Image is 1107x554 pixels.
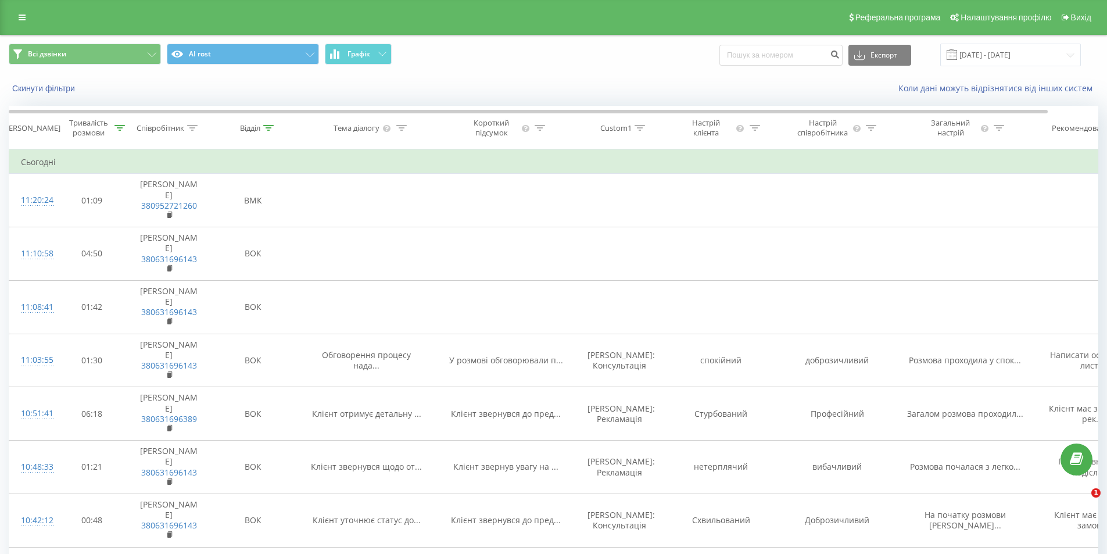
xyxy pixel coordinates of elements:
td: ВОК [210,441,297,494]
a: 380631696143 [141,360,197,371]
span: Розмова проходила у спок... [909,355,1021,366]
td: доброзичливий [779,334,895,387]
div: Настрій клієнта [679,118,733,138]
a: 380952721260 [141,200,197,211]
span: Клієнт звернувся щодо от... [311,461,422,472]
span: Клієнт звернувся до пред... [451,408,561,419]
span: Клієнт звернув увагу на ... [453,461,558,472]
div: 11:20:24 [21,189,44,212]
td: нетерплячий [663,441,779,494]
div: Короткий підсумок [464,118,520,138]
div: 10:51:41 [21,402,44,425]
button: AI rost [167,44,319,65]
td: спокійний [663,334,779,387]
div: 10:42:12 [21,509,44,532]
iframe: Intercom live chat [1067,488,1095,516]
span: Загалом розмова проходил... [907,408,1023,419]
div: Відділ [240,123,260,133]
div: Тема діалогу [334,123,379,133]
td: ВОК [210,387,297,441]
span: Налаштування профілю [961,13,1051,22]
td: 01:09 [56,174,128,227]
span: У розмові обговорювали п... [449,355,563,366]
td: 00:48 [56,494,128,547]
td: Доброзичливий [779,494,895,547]
input: Пошук за номером [719,45,843,66]
a: Коли дані можуть відрізнятися вiд інших систем [898,83,1098,94]
td: [PERSON_NAME] [128,280,210,334]
button: Експорт [848,45,911,66]
td: [PERSON_NAME] [128,334,210,387]
span: Клієнт отримує детальну ... [312,408,421,419]
button: Всі дзвінки [9,44,161,65]
span: Всі дзвінки [28,49,66,59]
span: 1 [1091,488,1101,498]
td: [PERSON_NAME]: Рекламація [576,387,663,441]
td: ВОК [210,334,297,387]
td: 06:18 [56,387,128,441]
span: Клієнт уточнює статус до... [313,514,421,526]
td: 01:42 [56,280,128,334]
div: Настрій співробітника [795,118,851,138]
td: [PERSON_NAME] [128,441,210,494]
td: [PERSON_NAME] [128,387,210,441]
td: [PERSON_NAME]: Рекламація [576,441,663,494]
td: ВОК [210,227,297,281]
span: На початку розмови [PERSON_NAME]... [925,509,1006,531]
a: 380631696143 [141,467,197,478]
div: [PERSON_NAME] [2,123,60,133]
td: 01:21 [56,441,128,494]
span: Реферальна програма [855,13,941,22]
div: Співробітник [137,123,184,133]
a: 380631696143 [141,306,197,317]
div: 11:08:41 [21,296,44,319]
span: Розмова почалася з легко... [910,461,1020,472]
td: Схвильований [663,494,779,547]
div: 11:10:58 [21,242,44,265]
div: 11:03:55 [21,349,44,371]
div: Загальний настрій [923,118,979,138]
td: ВОК [210,280,297,334]
div: Custom1 [600,123,632,133]
div: 10:48:33 [21,456,44,478]
button: Графік [325,44,392,65]
a: 380631696143 [141,520,197,531]
td: Професійний [779,387,895,441]
td: [PERSON_NAME]: Консультація [576,494,663,547]
span: Графік [347,50,370,58]
td: ВОК [210,494,297,547]
td: [PERSON_NAME]: Консультація [576,334,663,387]
span: Вихід [1071,13,1091,22]
td: Стурбований [663,387,779,441]
td: ВМК [210,174,297,227]
button: Скинути фільтри [9,83,81,94]
td: [PERSON_NAME] [128,227,210,281]
td: 04:50 [56,227,128,281]
a: 380631696389 [141,413,197,424]
div: Тривалість розмови [66,118,112,138]
td: вибачливий [779,441,895,494]
a: 380631696143 [141,253,197,265]
td: [PERSON_NAME] [128,174,210,227]
td: [PERSON_NAME] [128,494,210,547]
span: Клієнт звернувся до пред... [451,514,561,526]
td: 01:30 [56,334,128,387]
span: Обговорення процесу нада... [322,349,411,371]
